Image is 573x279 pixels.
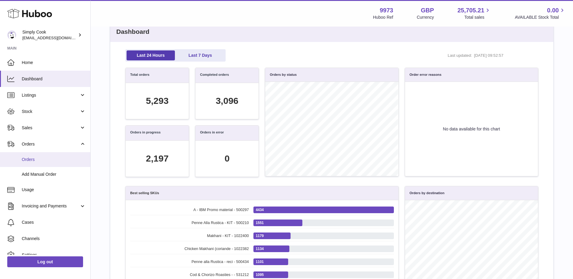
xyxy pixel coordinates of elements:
span: Orders [22,141,79,147]
span: 1179 [256,233,264,238]
div: Currency [417,14,434,20]
span: Sales [22,125,79,131]
span: Settings [22,252,86,258]
a: 25,705.21 Total sales [457,6,491,20]
span: Makhani - KIT - 1022400 [130,233,249,239]
span: [DATE] 09:52:57 [474,53,522,58]
strong: GBP [421,6,434,14]
span: Channels [22,236,86,242]
img: internalAdmin-9973@internal.huboo.com [7,30,16,40]
div: 0 [224,152,230,165]
a: Log out [7,256,83,267]
span: A - IBM Promo material - 500297 [130,207,249,213]
h3: Orders in error [200,130,224,136]
div: 2,197 [146,152,169,165]
span: [EMAIL_ADDRESS][DOMAIN_NAME] [22,35,89,40]
h3: Best selling SKUs [130,191,159,195]
span: Dashboard [22,76,86,82]
h3: Order error reasons [410,72,442,77]
a: Last 7 Days [176,50,224,60]
span: 1551 [256,220,264,225]
span: Listings [22,92,79,98]
span: 4434 [256,207,264,212]
h2: Dashboard [110,21,553,42]
h3: Orders in progress [130,130,161,136]
div: No data available for this chart [405,82,538,176]
span: Last updated: [448,53,472,58]
span: Add Manual Order [22,172,86,177]
span: Chicken Makhani (coriande - 1022382 [130,246,249,252]
h3: Total orders [130,72,150,78]
h3: Orders by destination [410,191,445,195]
div: Simply Cook [22,29,77,41]
span: Stock [22,109,79,114]
span: 0.00 [547,6,559,14]
div: Huboo Ref [373,14,393,20]
span: 1101 [256,259,264,264]
span: Cases [22,220,86,225]
span: Home [22,60,86,66]
span: Invoicing and Payments [22,203,79,209]
span: Penne Alla Rustica - KIT - 500210 [130,220,249,226]
span: 1134 [256,246,264,251]
span: Penne alla Rustica - reci - 500434 [130,259,249,265]
h3: Completed orders [200,72,229,78]
a: Last 24 Hours [127,50,175,60]
strong: 9973 [380,6,393,14]
span: Total sales [464,14,491,20]
span: Cod & Chorizo Roasties - - 531212 [130,272,249,277]
span: AVAILABLE Stock Total [515,14,566,20]
a: 0.00 AVAILABLE Stock Total [515,6,566,20]
span: Orders [22,157,86,162]
h3: Orders by status [270,72,297,77]
span: 1095 [256,272,264,277]
span: Usage [22,187,86,193]
span: 25,705.21 [457,6,484,14]
div: 5,293 [146,95,169,107]
div: 3,096 [216,95,238,107]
